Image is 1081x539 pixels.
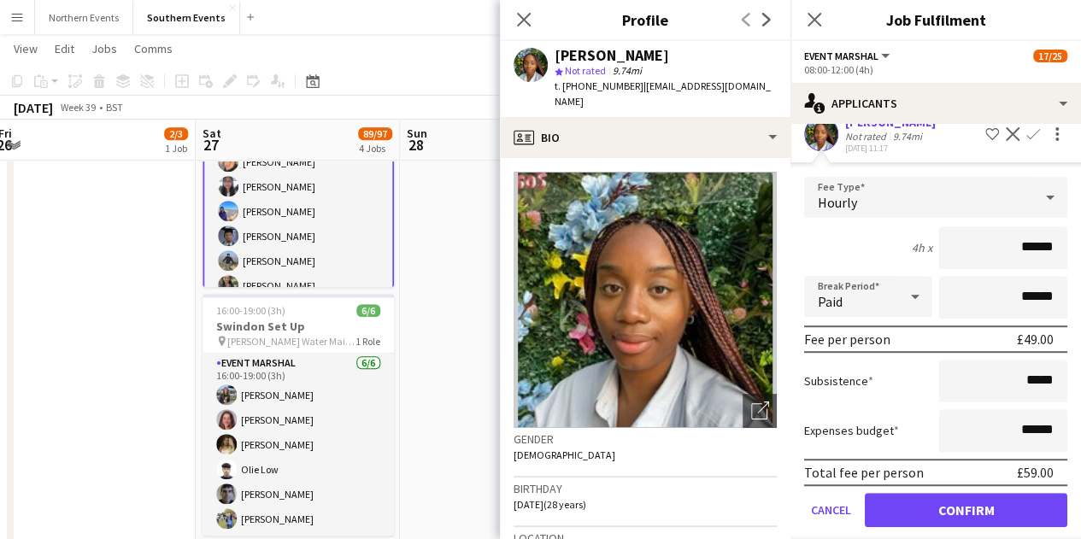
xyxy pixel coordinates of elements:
[743,394,777,428] div: Open photos pop-in
[227,335,355,348] span: [PERSON_NAME] Water Main Car Park
[804,493,858,527] button: Cancel
[106,101,123,114] div: BST
[200,135,221,155] span: 27
[804,331,890,348] div: Fee per person
[203,354,394,536] app-card-role: Event Marshal6/616:00-19:00 (3h)[PERSON_NAME][PERSON_NAME][PERSON_NAME]Olie Low[PERSON_NAME][PERS...
[565,64,606,77] span: Not rated
[514,431,777,447] h3: Gender
[514,172,777,428] img: Crew avatar or photo
[56,101,99,114] span: Week 39
[500,117,790,158] div: Bio
[404,135,427,155] span: 28
[500,9,790,31] h3: Profile
[555,79,771,108] span: | [EMAIL_ADDRESS][DOMAIN_NAME]
[555,48,669,63] div: [PERSON_NAME]
[14,99,53,116] div: [DATE]
[890,130,925,143] div: 9.74mi
[609,64,645,77] span: 9.74mi
[127,38,179,60] a: Comms
[359,142,391,155] div: 4 Jobs
[818,194,857,211] span: Hourly
[356,304,380,317] span: 6/6
[35,1,133,34] button: Northern Events
[1017,464,1054,481] div: £59.00
[804,373,873,389] label: Subsistence
[912,240,932,255] div: 4h x
[203,294,394,536] app-job-card: 16:00-19:00 (3h)6/6Swindon Set Up [PERSON_NAME] Water Main Car Park1 RoleEvent Marshal6/616:00-19...
[91,41,117,56] span: Jobs
[804,50,892,62] button: Event Marshal
[7,38,44,60] a: View
[358,127,392,140] span: 89/97
[133,1,240,34] button: Southern Events
[165,142,187,155] div: 1 Job
[407,126,427,141] span: Sun
[216,304,285,317] span: 16:00-19:00 (3h)
[804,50,878,62] span: Event Marshal
[804,464,924,481] div: Total fee per person
[865,493,1067,527] button: Confirm
[845,130,890,143] div: Not rated
[85,38,124,60] a: Jobs
[55,41,74,56] span: Edit
[203,126,221,141] span: Sat
[555,79,643,92] span: t. [PHONE_NUMBER]
[203,34,394,287] app-job-card: 08:00-12:00 (4h)17/25Hyde 5k and 10k Hyde Park Bandstand1 RoleEvent Marshal76A17/2508:00-12:00 (4...
[164,127,188,140] span: 2/3
[818,293,843,310] span: Paid
[48,38,81,60] a: Edit
[514,481,777,496] h3: Birthday
[790,9,1081,31] h3: Job Fulfilment
[1033,50,1067,62] span: 17/25
[804,63,1067,76] div: 08:00-12:00 (4h)
[514,498,586,511] span: [DATE] (28 years)
[790,83,1081,124] div: Applicants
[14,41,38,56] span: View
[845,143,936,154] div: [DATE] 11:17
[134,41,173,56] span: Comms
[514,448,615,461] span: [DEMOGRAPHIC_DATA]
[355,335,380,348] span: 1 Role
[804,423,899,438] label: Expenses budget
[1017,331,1054,348] div: £49.00
[203,319,394,334] h3: Swindon Set Up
